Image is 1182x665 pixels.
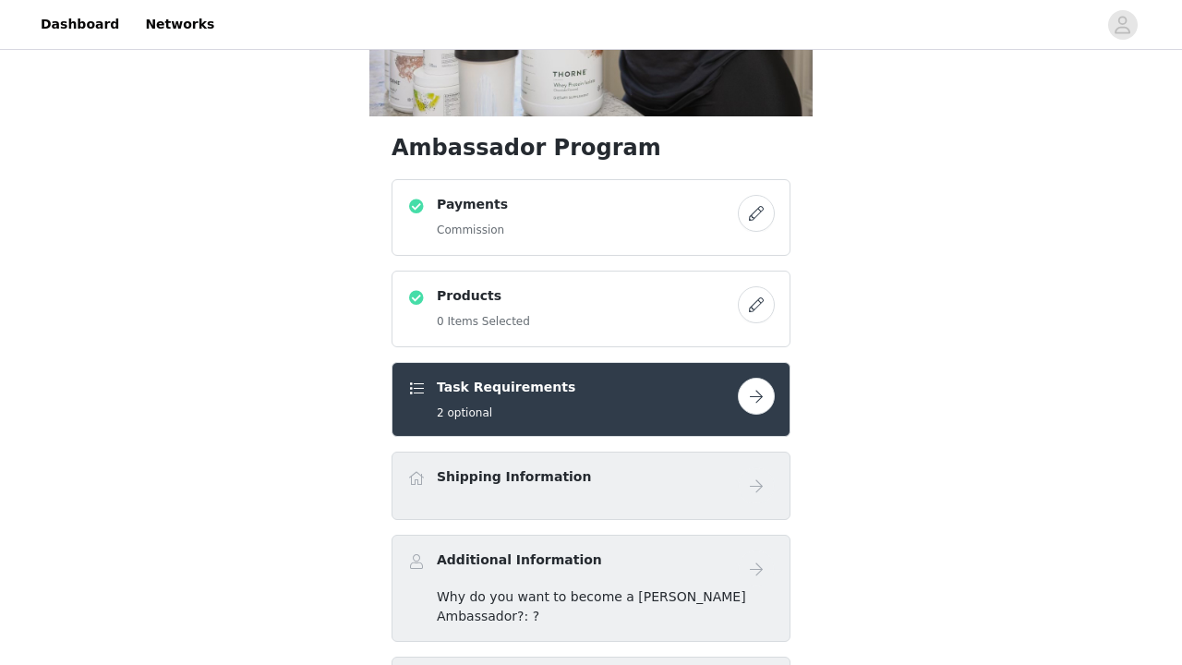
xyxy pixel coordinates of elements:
[392,362,790,437] div: Task Requirements
[392,535,790,642] div: Additional Information
[1114,10,1131,40] div: avatar
[437,222,508,238] h5: Commission
[392,271,790,347] div: Products
[437,467,591,487] h4: Shipping Information
[437,286,530,306] h4: Products
[437,313,530,330] h5: 0 Items Selected
[437,589,746,623] span: Why do you want to become a [PERSON_NAME] Ambassador?: ?
[134,4,225,45] a: Networks
[437,195,508,214] h4: Payments
[437,378,575,397] h4: Task Requirements
[30,4,130,45] a: Dashboard
[392,452,790,520] div: Shipping Information
[437,550,602,570] h4: Additional Information
[392,131,790,164] h1: Ambassador Program
[437,405,575,421] h5: 2 optional
[392,179,790,256] div: Payments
